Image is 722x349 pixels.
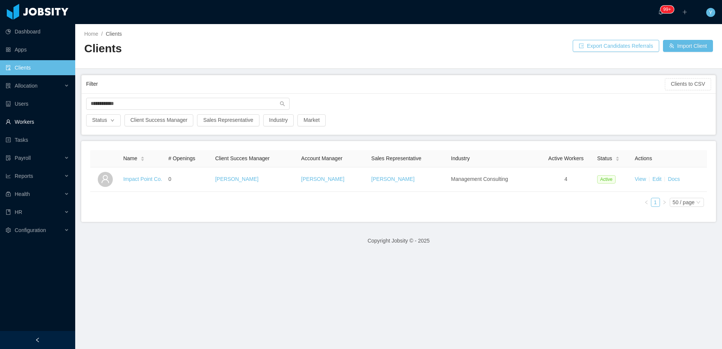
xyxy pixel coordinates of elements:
[597,155,612,162] span: Status
[84,41,399,56] h2: Clients
[6,155,11,161] i: icon: file-protect
[6,60,69,75] a: icon: auditClients
[75,228,722,254] footer: Copyright Jobsity © - 2025
[615,155,620,161] div: Sort
[538,167,594,192] td: 4
[597,175,616,184] span: Active
[301,176,344,182] a: [PERSON_NAME]
[615,158,619,161] i: icon: caret-down
[6,173,11,179] i: icon: line-chart
[663,40,713,52] button: icon: usergroup-addImport Client
[297,114,326,126] button: Market
[548,155,584,161] span: Active Workers
[651,198,660,206] a: 1
[165,167,212,192] td: 0
[6,83,11,88] i: icon: solution
[644,200,649,205] i: icon: left
[615,155,619,158] i: icon: caret-up
[6,191,11,197] i: icon: medicine-box
[15,209,22,215] span: HR
[123,176,162,182] a: Impact Point Co.
[665,78,711,90] button: Clients to CSV
[6,24,69,39] a: icon: pie-chartDashboard
[124,114,194,126] button: Client Success Manager
[635,176,646,182] a: View
[642,198,651,207] li: Previous Page
[123,155,137,162] span: Name
[635,155,652,161] span: Actions
[301,155,343,161] span: Account Manager
[660,198,669,207] li: Next Page
[15,83,38,89] span: Allocation
[168,155,196,161] span: # Openings
[660,6,674,13] sup: 438
[101,174,110,184] i: icon: user
[141,155,145,158] i: icon: caret-up
[215,155,270,161] span: Client Succes Manager
[6,228,11,233] i: icon: setting
[371,155,421,161] span: Sales Representative
[15,155,31,161] span: Payroll
[451,176,508,182] span: Management Consulting
[451,155,470,161] span: Industry
[197,114,259,126] button: Sales Representative
[15,173,33,179] span: Reports
[682,9,687,15] i: icon: plus
[673,198,695,206] div: 50 / page
[263,114,294,126] button: Industry
[709,8,712,17] span: Y
[15,227,46,233] span: Configuration
[6,209,11,215] i: icon: book
[84,31,98,37] a: Home
[696,200,701,205] i: icon: down
[6,96,69,111] a: icon: robotUsers
[106,31,122,37] span: Clients
[651,198,660,207] li: 1
[140,155,145,161] div: Sort
[86,114,121,126] button: Statusicon: down
[662,200,667,205] i: icon: right
[6,42,69,57] a: icon: appstoreApps
[141,158,145,161] i: icon: caret-down
[86,77,665,91] div: Filter
[668,176,680,182] a: Docs
[652,176,661,182] a: Edit
[15,191,30,197] span: Health
[371,176,414,182] a: [PERSON_NAME]
[658,9,663,15] i: icon: bell
[280,101,285,106] i: icon: search
[215,176,258,182] a: [PERSON_NAME]
[6,114,69,129] a: icon: userWorkers
[573,40,659,52] button: icon: exportExport Candidates Referrals
[6,132,69,147] a: icon: profileTasks
[101,31,103,37] span: /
